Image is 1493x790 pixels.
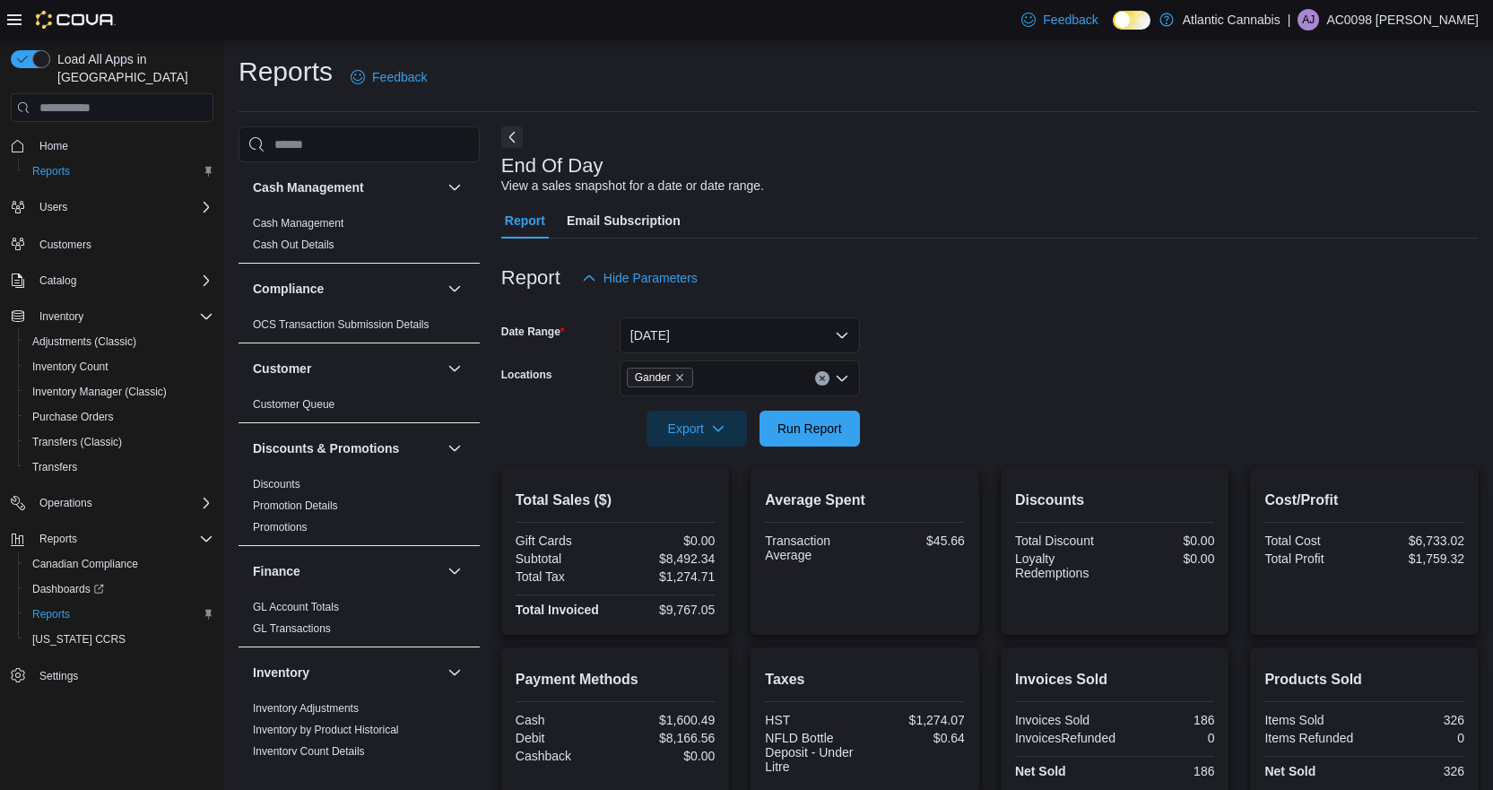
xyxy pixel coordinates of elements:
span: Promotions [253,520,308,534]
button: Reports [4,526,221,551]
span: Adjustments (Classic) [25,331,213,352]
span: Users [32,196,213,218]
img: Cova [36,11,116,29]
a: Settings [32,665,85,687]
div: Loyalty Redemptions [1015,551,1111,580]
span: Load All Apps in [GEOGRAPHIC_DATA] [50,50,213,86]
div: Items Sold [1264,713,1360,727]
a: Customer Queue [253,398,334,411]
button: Operations [32,492,100,514]
span: Email Subscription [567,203,681,239]
h3: Customer [253,360,311,378]
div: $6,733.02 [1368,534,1464,548]
button: Export [647,411,747,447]
a: Discounts [253,478,300,490]
button: Transfers (Classic) [18,430,221,455]
button: Reports [18,602,221,627]
div: 0 [1368,731,1464,745]
div: $1,274.71 [619,569,715,584]
strong: Net Sold [1015,764,1066,778]
strong: Total Invoiced [516,603,599,617]
a: GL Transactions [253,622,331,635]
div: 326 [1368,713,1464,727]
button: Catalog [4,268,221,293]
span: Users [39,200,67,214]
button: Finance [444,560,465,582]
span: GL Account Totals [253,600,339,614]
a: Feedback [343,59,434,95]
div: Customer [239,394,480,422]
a: Dashboards [18,577,221,602]
div: $8,492.34 [619,551,715,566]
span: Export [657,411,736,447]
span: Inventory Count [25,356,213,378]
div: $0.64 [869,731,965,745]
div: AC0098 Jennings Grayden [1298,9,1319,30]
button: Transfers [18,455,221,480]
span: Dashboards [25,578,213,600]
button: Settings [4,663,221,689]
div: Compliance [239,314,480,343]
h2: Payment Methods [516,669,716,690]
span: Inventory Count [32,360,109,374]
a: Transfers (Classic) [25,431,129,453]
a: Inventory Adjustments [253,702,359,715]
div: Gift Cards [516,534,612,548]
button: Operations [4,490,221,516]
span: Purchase Orders [25,406,213,428]
span: Inventory by Product Historical [253,723,399,737]
div: $1,600.49 [619,713,715,727]
button: [DATE] [620,317,860,353]
span: Customers [39,238,91,252]
button: Compliance [253,280,440,298]
span: Canadian Compliance [32,557,138,571]
div: Invoices Sold [1015,713,1111,727]
span: GL Transactions [253,621,331,636]
button: Inventory [253,664,440,681]
button: Inventory Manager (Classic) [18,379,221,404]
a: Inventory Count [25,356,116,378]
div: InvoicesRefunded [1015,731,1115,745]
div: $0.00 [1118,551,1214,566]
p: Atlantic Cannabis [1183,9,1280,30]
span: Gander [627,368,693,387]
a: GL Account Totals [253,601,339,613]
div: Items Refunded [1264,731,1360,745]
div: Subtotal [516,551,612,566]
span: Reports [25,603,213,625]
h2: Taxes [765,669,965,690]
div: Total Tax [516,569,612,584]
span: Catalog [32,270,213,291]
button: Home [4,133,221,159]
span: Settings [39,669,78,683]
a: Transfers [25,456,84,478]
span: Report [505,203,545,239]
button: Hide Parameters [575,260,705,296]
span: Cash Out Details [253,238,334,252]
span: Inventory [32,306,213,327]
a: Inventory by Product Historical [253,724,399,736]
button: Users [32,196,74,218]
button: Canadian Compliance [18,551,221,577]
button: Cash Management [444,177,465,198]
span: Reports [32,528,213,550]
div: Total Profit [1264,551,1360,566]
h2: Cost/Profit [1264,490,1464,511]
span: Transfers (Classic) [25,431,213,453]
button: Open list of options [835,371,849,386]
div: $0.00 [619,749,715,763]
button: Adjustments (Classic) [18,329,221,354]
button: Remove Gander from selection in this group [674,372,685,383]
a: Home [32,135,75,157]
span: Inventory Manager (Classic) [32,385,167,399]
span: Discounts [253,477,300,491]
span: Reports [32,607,70,621]
span: Inventory Manager (Classic) [25,381,213,403]
button: Customers [4,230,221,256]
h1: Reports [239,54,333,90]
span: Purchase Orders [32,410,114,424]
button: Inventory [32,306,91,327]
span: Adjustments (Classic) [32,334,136,349]
span: Dashboards [32,582,104,596]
